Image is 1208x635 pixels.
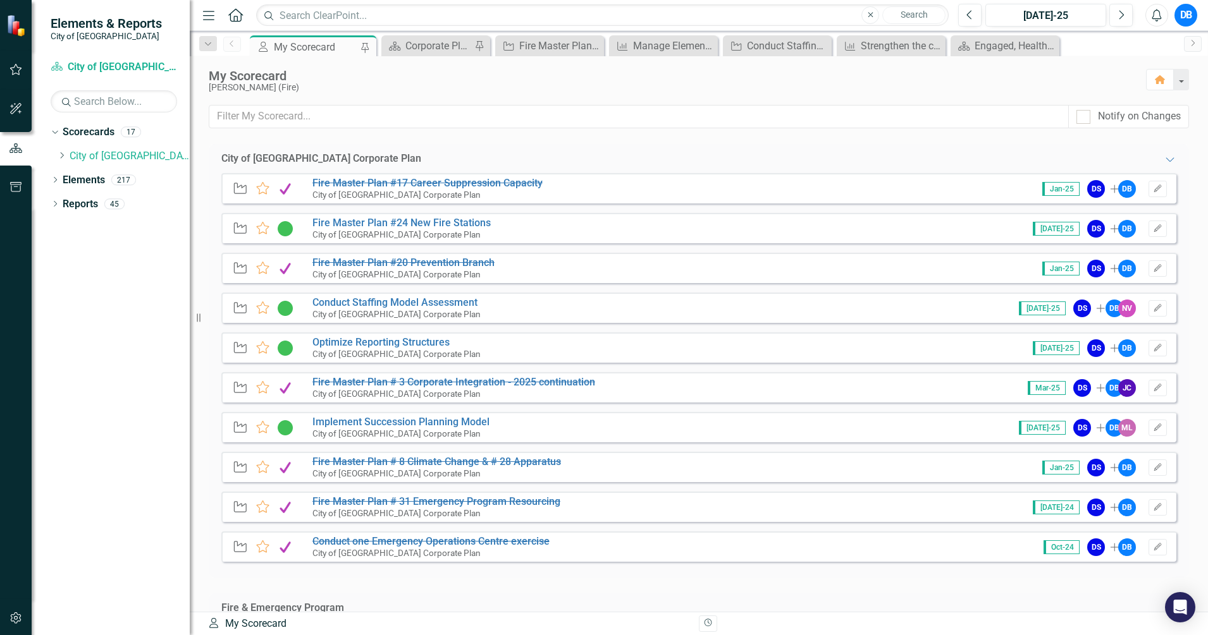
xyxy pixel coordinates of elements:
[633,38,715,54] div: Manage Elements
[312,177,543,189] a: Fire Master Plan #17 Career Suppression Capacity
[1118,180,1136,198] div: DB
[1118,379,1136,397] div: JC
[312,257,495,269] s: Fire Master Plan #20 Prevention Branch
[312,336,450,348] a: Optimize Reporting Structures
[277,301,293,316] img: In Progress
[312,468,481,478] small: City of [GEOGRAPHIC_DATA] Corporate Plan
[51,31,162,41] small: City of [GEOGRAPHIC_DATA]
[1042,182,1080,196] span: Jan-25
[312,309,481,319] small: City of [GEOGRAPHIC_DATA] Corporate Plan
[312,508,481,518] small: City of [GEOGRAPHIC_DATA] Corporate Plan
[1044,540,1080,554] span: Oct-24
[312,456,561,468] a: Fire Master Plan # 8 Climate Change & # 28 Apparatus
[277,261,293,276] img: Complete
[6,15,28,37] img: ClearPoint Strategy
[312,296,478,308] a: Conduct Staffing Model Assessment
[1033,341,1080,355] span: [DATE]-25
[277,181,293,197] img: Complete
[209,105,1069,128] input: Filter My Scorecard...
[954,38,1056,54] a: Engaged, Healthy Community
[1087,459,1105,476] div: DS
[312,428,481,438] small: City of [GEOGRAPHIC_DATA] Corporate Plan
[256,4,949,27] input: Search ClearPoint...
[861,38,942,54] div: Strengthen the capacity of Fire Services to support a rapidly growing community by conducting a s...
[1087,538,1105,556] div: DS
[1118,499,1136,516] div: DB
[1073,299,1091,317] div: DS
[1033,222,1080,236] span: [DATE]-25
[1106,419,1123,437] div: DB
[975,38,1056,54] div: Engaged, Healthy Community
[1019,301,1066,315] span: [DATE]-25
[312,349,481,359] small: City of [GEOGRAPHIC_DATA] Corporate Plan
[1019,421,1066,435] span: [DATE]-25
[274,39,357,55] div: My Scorecard
[840,38,942,54] a: Strengthen the capacity of Fire Services to support a rapidly growing community by conducting a s...
[901,9,928,20] span: Search
[1087,339,1105,357] div: DS
[1118,339,1136,357] div: DB
[498,38,601,54] a: Fire Master Plan #24 New Fire Stations
[1087,220,1105,238] div: DS
[312,389,481,399] small: City of [GEOGRAPHIC_DATA] Corporate Plan
[519,38,601,54] div: Fire Master Plan #24 New Fire Stations
[990,8,1102,23] div: [DATE]-25
[51,16,162,31] span: Elements & Reports
[1073,379,1091,397] div: DS
[1087,180,1105,198] div: DS
[70,149,190,164] a: City of [GEOGRAPHIC_DATA] Corporate Plan
[1073,419,1091,437] div: DS
[312,495,560,507] a: Fire Master Plan # 31 Emergency Program Resourcing
[385,38,471,54] a: Corporate Plan
[312,376,595,388] a: Fire Master Plan # 3 Corporate Integration - 2025 continuation
[312,535,550,547] a: Conduct one Emergency Operations Centre exercise
[1118,419,1136,437] div: ML
[111,174,136,185] div: 217
[312,190,481,200] small: City of [GEOGRAPHIC_DATA] Corporate Plan
[277,341,293,356] img: In Progress
[221,152,421,166] div: City of [GEOGRAPHIC_DATA] Corporate Plan
[1042,461,1080,475] span: Jan-25
[405,38,471,54] div: Corporate Plan
[612,38,715,54] a: Manage Elements
[121,127,141,138] div: 17
[1118,260,1136,277] div: DB
[312,217,491,229] a: Fire Master Plan #24 New Fire Stations
[209,69,1133,83] div: My Scorecard
[1042,262,1080,275] span: Jan-25
[277,500,293,515] img: Complete
[1028,381,1066,395] span: Mar-25
[277,460,293,475] img: Complete
[1165,592,1195,622] div: Open Intercom Messenger
[1087,260,1105,277] div: DS
[207,617,689,631] div: My Scorecard
[1098,109,1181,124] div: Notify on Changes
[1174,4,1197,27] button: DB
[312,548,481,558] small: City of [GEOGRAPHIC_DATA] Corporate Plan
[985,4,1106,27] button: [DATE]-25
[104,198,125,209] div: 45
[277,221,293,236] img: In Progress
[277,380,293,396] img: Complete
[63,173,105,188] a: Elements
[882,6,946,24] button: Search
[1087,499,1105,516] div: DS
[1033,500,1080,514] span: [DATE]-24
[1106,379,1123,397] div: DB
[312,229,481,239] small: City of [GEOGRAPHIC_DATA] Corporate Plan
[209,83,1133,92] div: [PERSON_NAME] (Fire)
[51,60,177,75] a: City of [GEOGRAPHIC_DATA] Corporate Plan
[1118,538,1136,556] div: DB
[63,197,98,212] a: Reports
[63,125,114,140] a: Scorecards
[1106,299,1123,317] div: DB
[1118,220,1136,238] div: DB
[747,38,829,54] div: Conduct Staffing Model Assessment
[312,416,490,428] a: Implement Succession Planning Model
